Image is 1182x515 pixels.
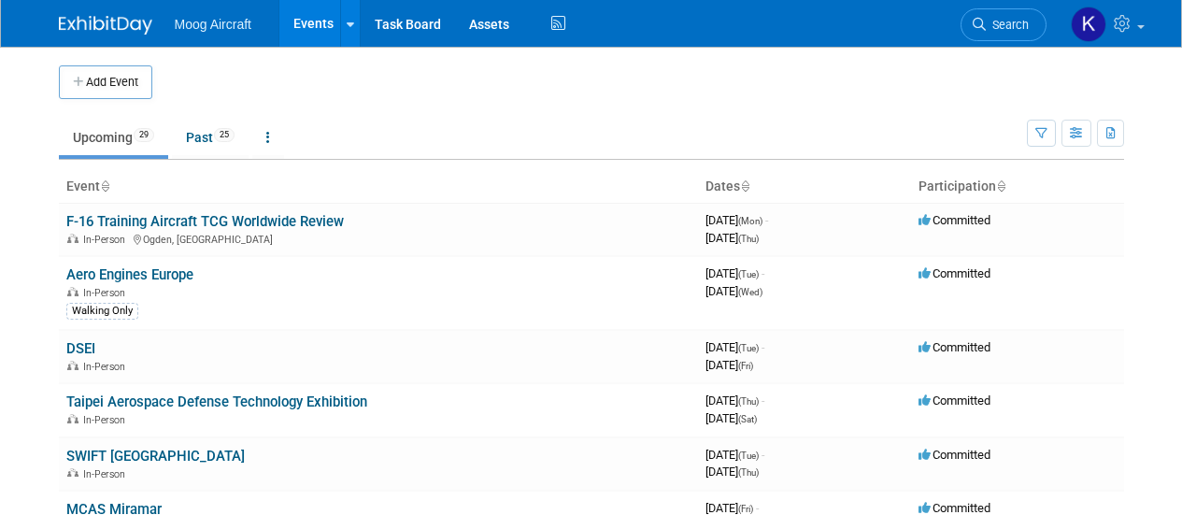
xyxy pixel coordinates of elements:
button: Add Event [59,65,152,99]
div: Ogden, [GEOGRAPHIC_DATA] [66,231,691,246]
span: [DATE] [705,284,762,298]
span: [DATE] [705,411,757,425]
span: - [765,213,768,227]
span: In-Person [83,361,131,373]
a: Sort by Participation Type [996,179,1005,193]
a: Sort by Start Date [740,179,749,193]
span: (Mon) [738,216,762,226]
a: Taipei Aerospace Defense Technology Exhibition [66,393,367,410]
span: - [762,448,764,462]
span: (Thu) [738,396,759,407]
img: ExhibitDay [59,16,152,35]
a: Aero Engines Europe [66,266,193,283]
a: F-16 Training Aircraft TCG Worldwide Review [66,213,344,230]
span: In-Person [83,414,131,426]
span: (Sat) [738,414,757,424]
span: (Wed) [738,287,762,297]
span: [DATE] [705,340,764,354]
span: - [762,340,764,354]
span: (Tue) [738,343,759,353]
span: - [762,393,764,408]
div: Walking Only [66,303,138,320]
a: Sort by Event Name [100,179,109,193]
img: In-Person Event [67,414,78,423]
span: [DATE] [705,393,764,408]
span: Search [986,18,1029,32]
span: Committed [919,501,990,515]
a: Search [961,8,1047,41]
span: In-Person [83,287,131,299]
span: (Fri) [738,361,753,371]
span: (Fri) [738,504,753,514]
span: Committed [919,266,990,280]
span: In-Person [83,234,131,246]
img: In-Person Event [67,468,78,478]
span: (Tue) [738,269,759,279]
span: (Thu) [738,234,759,244]
img: In-Person Event [67,361,78,370]
span: Committed [919,340,990,354]
img: In-Person Event [67,287,78,296]
span: Committed [919,448,990,462]
span: (Tue) [738,451,759,461]
th: Participation [911,171,1124,203]
span: [DATE] [705,266,764,280]
span: (Thu) [738,467,759,478]
img: In-Person Event [67,234,78,243]
span: [DATE] [705,465,759,479]
a: SWIFT [GEOGRAPHIC_DATA] [66,448,245,465]
span: In-Person [83,468,131,480]
span: - [762,266,764,280]
span: [DATE] [705,358,753,372]
span: [DATE] [705,213,768,227]
th: Dates [698,171,911,203]
span: [DATE] [705,448,764,462]
a: DSEI [66,340,95,357]
span: Committed [919,213,990,227]
th: Event [59,171,698,203]
span: 29 [134,128,154,142]
span: Committed [919,393,990,408]
span: - [756,501,759,515]
span: 25 [214,128,235,142]
a: Past25 [172,120,249,155]
span: Moog Aircraft [175,17,251,32]
span: [DATE] [705,231,759,245]
a: Upcoming29 [59,120,168,155]
span: [DATE] [705,501,759,515]
img: Kelsey Blackley [1071,7,1106,42]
